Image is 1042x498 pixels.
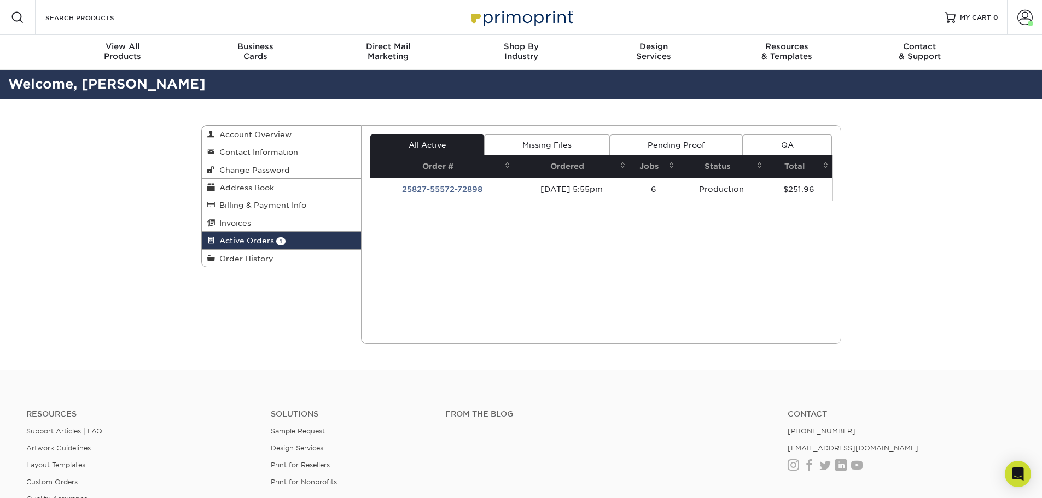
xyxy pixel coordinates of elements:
a: Artwork Guidelines [26,444,91,452]
a: DesignServices [587,35,720,70]
iframe: Google Customer Reviews [3,465,93,494]
a: View AllProducts [56,35,189,70]
a: QA [743,134,831,155]
th: Total [766,155,832,178]
span: 0 [993,14,998,21]
img: Primoprint [467,5,576,29]
a: Design Services [271,444,323,452]
a: Missing Files [484,134,609,155]
a: Sample Request [271,427,325,435]
a: [PHONE_NUMBER] [788,427,855,435]
a: All Active [370,134,484,155]
div: Marketing [322,42,455,61]
td: [DATE] 5:55pm [514,178,628,201]
span: Invoices [215,219,251,227]
div: Products [56,42,189,61]
a: Resources& Templates [720,35,853,70]
a: Layout Templates [26,461,85,469]
a: Billing & Payment Info [202,196,362,214]
span: Billing & Payment Info [215,201,306,209]
td: $251.96 [766,178,832,201]
a: Order History [202,250,362,267]
a: Print for Resellers [271,461,330,469]
span: MY CART [960,13,991,22]
th: Jobs [629,155,678,178]
span: View All [56,42,189,51]
span: Resources [720,42,853,51]
td: 25827-55572-72898 [370,178,514,201]
a: Direct MailMarketing [322,35,455,70]
a: Contact [788,409,1016,419]
span: Contact [853,42,986,51]
span: 1 [276,237,286,245]
div: Cards [189,42,322,61]
div: & Support [853,42,986,61]
div: Open Intercom Messenger [1005,461,1031,487]
div: & Templates [720,42,853,61]
h4: From the Blog [445,409,758,419]
h4: Resources [26,409,254,419]
th: Order # [370,155,514,178]
input: SEARCH PRODUCTS..... [44,11,151,24]
span: Business [189,42,322,51]
span: Direct Mail [322,42,455,51]
td: Production [678,178,765,201]
a: Print for Nonprofits [271,478,337,486]
span: Order History [215,254,273,263]
a: Support Articles | FAQ [26,427,102,435]
a: Invoices [202,214,362,232]
span: Account Overview [215,130,292,139]
span: Address Book [215,183,274,192]
span: Change Password [215,166,290,174]
span: Shop By [455,42,587,51]
th: Ordered [514,155,628,178]
a: Pending Proof [610,134,743,155]
th: Status [678,155,765,178]
a: Contact& Support [853,35,986,70]
td: 6 [629,178,678,201]
a: Account Overview [202,126,362,143]
a: BusinessCards [189,35,322,70]
a: Change Password [202,161,362,179]
a: Contact Information [202,143,362,161]
div: Services [587,42,720,61]
a: [EMAIL_ADDRESS][DOMAIN_NAME] [788,444,918,452]
div: Industry [455,42,587,61]
span: Contact Information [215,148,298,156]
a: Address Book [202,179,362,196]
a: Active Orders 1 [202,232,362,249]
span: Active Orders [215,236,274,245]
a: Shop ByIndustry [455,35,587,70]
span: Design [587,42,720,51]
h4: Solutions [271,409,429,419]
